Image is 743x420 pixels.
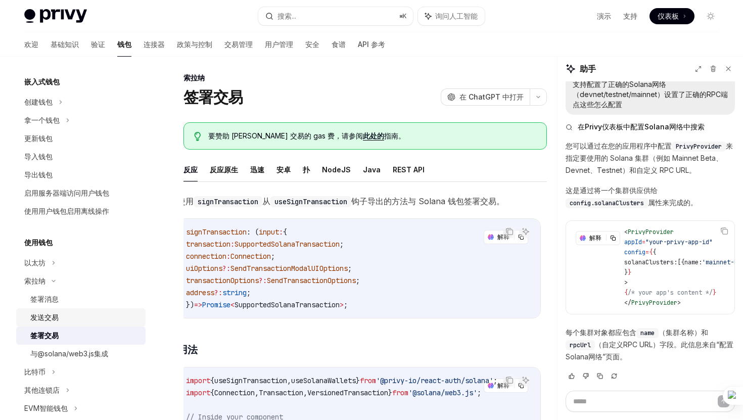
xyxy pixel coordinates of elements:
span: appId [624,238,642,246]
font: 指南。 [384,131,405,140]
font: 创建钱包 [24,98,53,106]
span: '@solana/web3.js' [408,388,477,397]
span: , [255,388,259,397]
font: 这是通过将一个集群供应供给 [566,186,658,195]
span: Connection [230,252,271,261]
span: useSolanaWallets [291,376,356,385]
span: } [628,268,631,276]
a: 与@solana/web3.js集成 [16,345,146,363]
img: 灯光标志 [24,9,87,23]
span: transaction [186,240,230,249]
font: K [402,12,407,20]
span: uiOptions [186,264,222,273]
span: PrivyProvider [676,143,722,151]
font: 询问人工智能 [435,12,478,20]
font: 发送交易 [30,313,59,321]
span: { [624,289,628,297]
span: Transaction [259,388,303,397]
span: config [624,248,645,256]
button: NodeJS [322,158,351,181]
span: } [388,388,392,397]
font: 使用钱包 [24,238,53,247]
span: '@privy-io/react-auth/solana' [376,376,493,385]
span: { [649,248,653,256]
font: 助手 [580,64,596,74]
span: < [624,228,628,236]
font: 在Privy仪表板中配置Solana网络中搜索 [578,122,705,131]
a: 支持 [623,11,637,21]
font: Java [363,165,381,174]
button: 迅速 [250,158,264,181]
span: : [226,252,230,261]
font: 嵌入式钱包 [24,77,60,86]
font: （集群名称）和 [659,328,708,337]
font: 要赞助 [PERSON_NAME] 交易的 gas 费，请参阅 [208,131,363,140]
a: 安全 [305,32,319,57]
code: signTransaction [194,196,262,207]
a: 连接器 [144,32,165,57]
font: 反应原生 [210,165,238,174]
a: 欢迎 [24,32,38,57]
a: 验证 [91,32,105,57]
button: 询问人工智能 [519,225,532,238]
a: 政策与控制 [177,32,212,57]
font: 使用 [177,196,194,206]
font: 索拉纳 [183,73,205,82]
font: 反应 [183,165,198,174]
a: API 参考 [358,32,385,57]
a: 使用用户钱包启用离线操作 [16,202,146,220]
span: import [186,388,210,397]
span: ; [356,276,360,285]
span: [{ [677,258,684,266]
span: ; [271,252,275,261]
font: NodeJS [322,165,351,174]
span: , [303,388,307,397]
button: 复制代码块中的内容 [718,224,731,238]
span: { [210,376,214,385]
button: 反应原生 [210,158,238,181]
font: 更新钱包 [24,134,53,143]
span: > [677,299,681,307]
font: 使用用户钱包启用离线操作 [24,207,109,215]
span: => [194,300,202,309]
span: Connection [214,388,255,397]
span: SendTransactionModalUIOptions [230,264,348,273]
span: </ [624,299,631,307]
a: 此处的 [363,131,384,141]
button: 反应 [183,158,198,181]
span: useSignTransaction [214,376,287,385]
span: Promise [202,300,230,309]
code: useSignTransaction [270,196,351,207]
span: name: [684,258,702,266]
font: 导入钱包 [24,152,53,161]
font: 安卓 [276,165,291,174]
span: ; [493,376,497,385]
span: : [279,227,283,237]
font: 拿一个钱包 [24,116,60,124]
span: ; [247,288,251,297]
font: 签署交易 [183,88,243,106]
font: 政策与控制 [177,40,212,49]
span: { [283,227,287,237]
font: 钩子导出的方法与 Solana 钱包签署交易。 [351,196,504,206]
font: 仪表板 [658,12,679,20]
span: name [640,329,655,337]
font: 来指定要使用的 Solana 集群（例如 Mainnet Beta、Devnet、Testnet）和自定义 RPC URL。 [566,142,733,174]
svg: 提示 [194,132,201,141]
font: EVM智能钱包 [24,404,68,412]
button: REST API [393,158,425,181]
a: 发送交易 [16,308,146,326]
a: 钱包 [117,32,131,57]
span: solanaClusters: [624,258,677,266]
span: ; [344,300,348,309]
span: }) [186,300,194,309]
font: 用户管理 [265,40,293,49]
span: ; [348,264,352,273]
font: 签署消息 [30,295,59,303]
span: VersionedTransaction [307,388,388,397]
span: input [259,227,279,237]
span: SupportedSolanaTransaction [235,240,340,249]
font: ⌘ [399,12,402,20]
span: < [230,300,235,309]
a: 仪表板 [649,8,694,24]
